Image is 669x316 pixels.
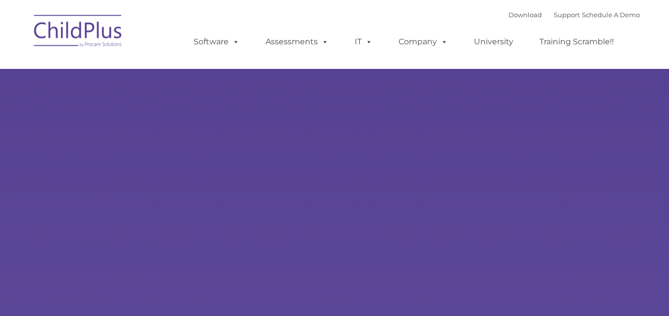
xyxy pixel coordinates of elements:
[530,32,624,52] a: Training Scramble!!
[345,32,382,52] a: IT
[184,32,249,52] a: Software
[464,32,523,52] a: University
[256,32,338,52] a: Assessments
[508,11,640,19] font: |
[389,32,458,52] a: Company
[554,11,580,19] a: Support
[508,11,542,19] a: Download
[29,8,128,57] img: ChildPlus by Procare Solutions
[582,11,640,19] a: Schedule A Demo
